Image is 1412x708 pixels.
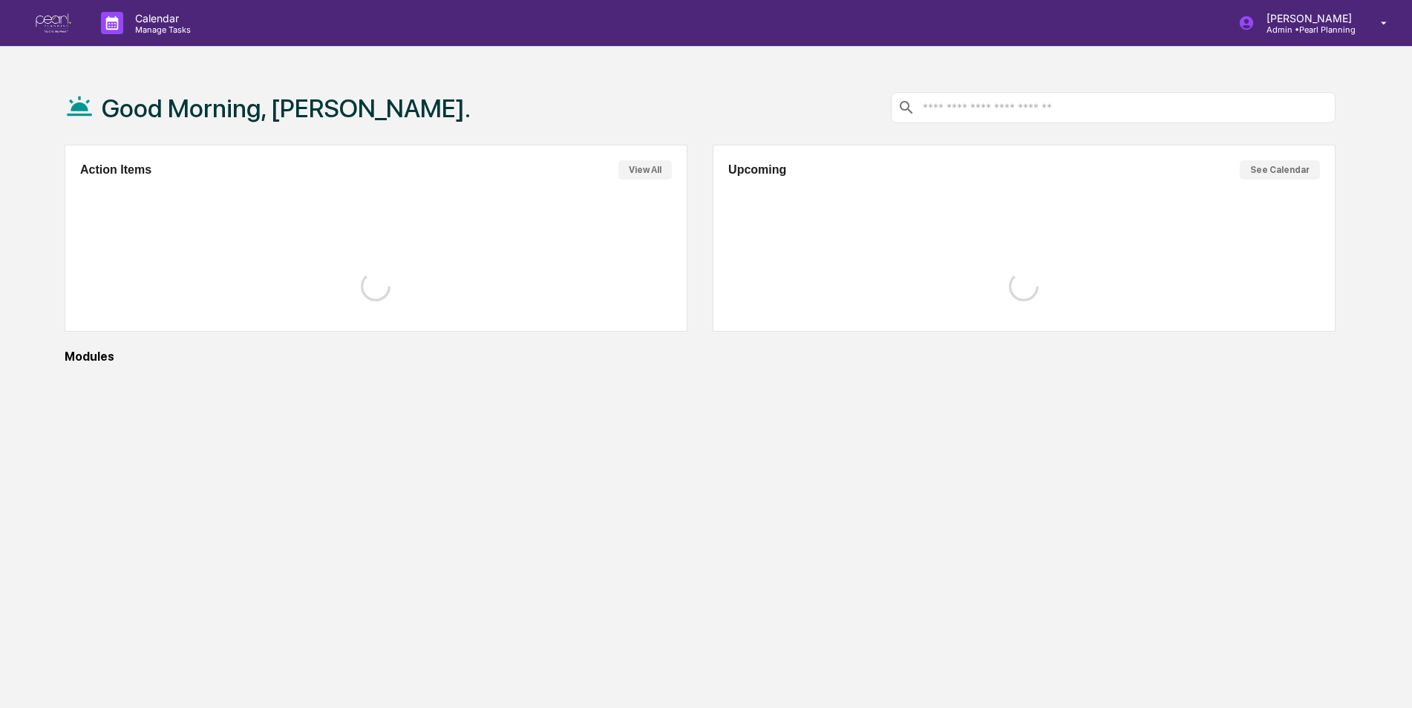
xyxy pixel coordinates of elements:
div: Modules [65,350,1336,364]
p: Admin • Pearl Planning [1255,24,1359,35]
p: [PERSON_NAME] [1255,12,1359,24]
button: View All [618,160,672,180]
h1: Good Morning, [PERSON_NAME]. [102,94,471,123]
p: Calendar [123,12,198,24]
p: Manage Tasks [123,24,198,35]
button: See Calendar [1240,160,1320,180]
h2: Upcoming [728,163,786,177]
img: logo [36,13,71,33]
h2: Action Items [80,163,151,177]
